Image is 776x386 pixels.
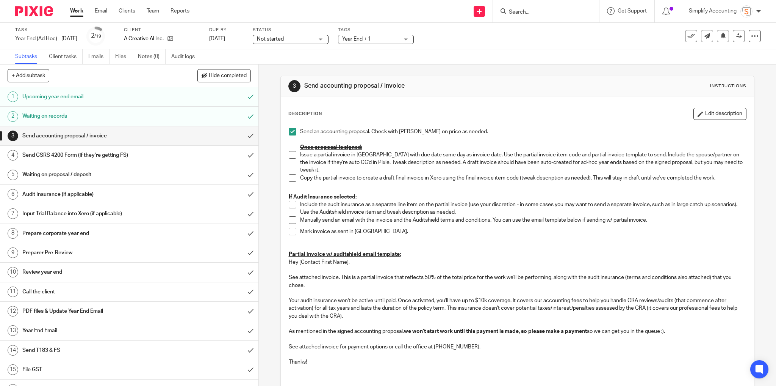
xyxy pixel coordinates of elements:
[22,91,164,102] h1: Upcoming year end email
[289,252,401,257] u: Partial invoice w/ auditshield email template:
[618,8,647,14] span: Get Support
[689,7,737,15] p: Simplify Accounting
[740,5,753,17] img: Screenshot%202023-11-29%20141159.png
[15,35,77,43] div: Year End (Ad Hoc) - July 2025
[8,345,18,356] div: 14
[338,27,414,33] label: Tags
[8,111,18,122] div: 2
[124,35,164,43] p: A Creative Al Inc.
[70,7,83,15] a: Work
[94,34,101,38] small: /19
[22,228,164,239] h1: Prepare corporate year end
[95,7,107,15] a: Email
[22,306,164,317] h1: PDF files & Update Year End Email
[8,287,18,297] div: 11
[147,7,159,15] a: Team
[22,208,164,219] h1: Input Trial Balance into Xero (if applicable)
[710,83,746,89] div: Instructions
[209,27,243,33] label: Due by
[88,49,110,64] a: Emails
[8,306,18,317] div: 12
[693,108,746,120] button: Edit description
[22,130,164,142] h1: Send accounting proposal / invoice
[15,27,77,33] label: Task
[119,7,135,15] a: Clients
[300,174,746,182] p: Copy the partial invoice to create a draft final invoice in Xero using the final invoice item cod...
[300,228,746,251] p: Mark invoice as sent in [GEOGRAPHIC_DATA].
[8,208,18,219] div: 7
[197,69,251,82] button: Hide completed
[288,80,300,92] div: 3
[171,7,189,15] a: Reports
[49,49,83,64] a: Client tasks
[300,216,746,224] p: Manually send an email with the invoice and the Auditshield terms and conditions. You can use the...
[289,358,746,366] p: Thanks!
[22,169,164,180] h1: Waiting on proposal / deposit
[289,274,746,289] p: See attached invoice. This is a partial invoice that reflects 50% of the total price for the work...
[404,329,587,334] strong: we won't start work until this payment is made, so please make a payment
[300,128,746,135] p: Send an accounting proposal. Check with [PERSON_NAME] on price as needed.
[209,73,247,79] span: Hide completed
[300,145,362,150] u: Once proposal is signed:
[257,36,284,42] span: Not started
[15,35,77,43] div: Year End (Ad Hoc) - [DATE]
[138,49,166,64] a: Notes (0)
[8,325,18,336] div: 13
[15,6,53,16] img: Pixie
[8,267,18,277] div: 10
[253,27,329,33] label: Status
[300,201,746,216] p: Include the audit insurance as a separate line item on the partial invoice (use your discretion -...
[8,247,18,258] div: 9
[8,150,18,161] div: 4
[171,49,200,64] a: Audit logs
[300,151,746,174] p: Issue a partial invoice in [GEOGRAPHIC_DATA] with due date same day as invoice date. Use the part...
[22,189,164,200] h1: Audit Insurance (if applicable)
[289,328,746,335] p: As mentioned in the signed accounting proposal, so we can get you in the queue :).
[22,286,164,298] h1: Call the client
[22,150,164,161] h1: Send CSRS 4200 Form (if they're getting FS)
[15,49,43,64] a: Subtasks
[22,364,164,375] h1: File GST
[8,69,49,82] button: + Add subtask
[508,9,576,16] input: Search
[288,111,322,117] p: Description
[115,49,132,64] a: Files
[289,258,746,266] p: Hey [Contact First Name],
[8,364,18,375] div: 15
[8,131,18,141] div: 3
[22,110,164,122] h1: Waiting on records
[22,325,164,336] h1: Year End Email
[22,247,164,258] h1: Preparer Pre-Review
[22,345,164,356] h1: Send T183 & FS
[304,82,533,90] h1: Send accounting proposal / invoice
[342,36,371,42] span: Year End + 1
[8,170,18,180] div: 5
[8,91,18,102] div: 1
[209,36,225,41] span: [DATE]
[124,27,200,33] label: Client
[289,343,746,351] p: See attached invoice for payment options or call the office at [PHONE_NUMBER].
[8,228,18,239] div: 8
[91,32,101,40] div: 2
[22,266,164,278] h1: Review year end
[289,297,746,320] p: Your audit insurance won't be active until paid. Once activated, you'll have up to $10k coverage....
[8,189,18,200] div: 6
[289,194,357,200] strong: If Audit Insurance selected:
